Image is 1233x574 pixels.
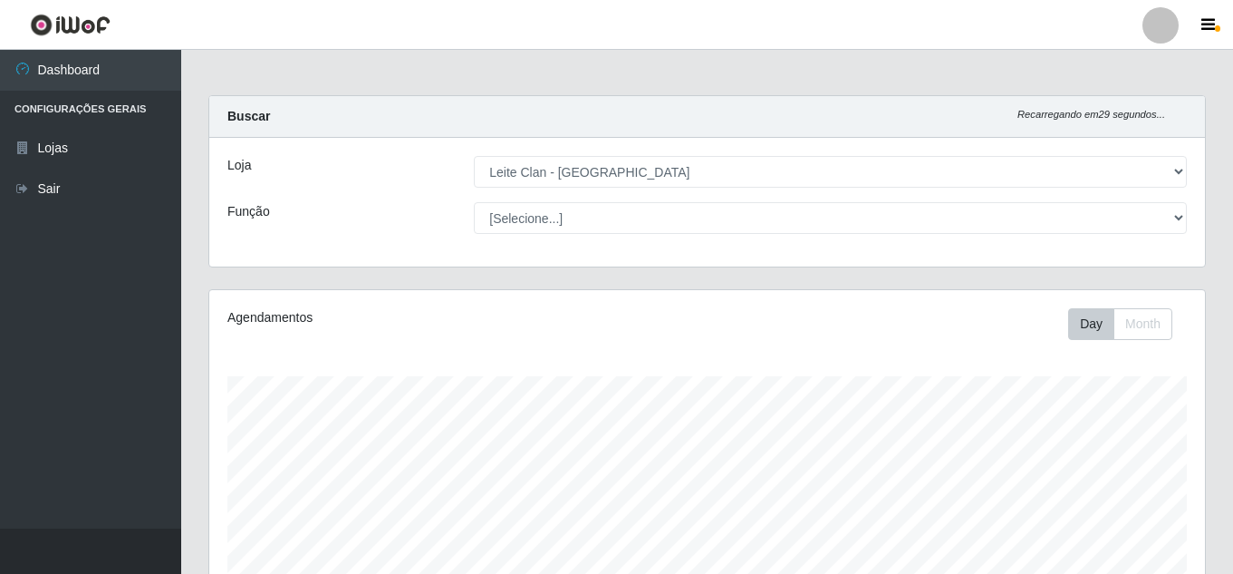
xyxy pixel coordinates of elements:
[30,14,111,36] img: CoreUI Logo
[227,202,270,221] label: Função
[227,109,270,123] strong: Buscar
[227,156,251,175] label: Loja
[1017,109,1165,120] i: Recarregando em 29 segundos...
[1068,308,1172,340] div: First group
[1068,308,1114,340] button: Day
[1113,308,1172,340] button: Month
[227,308,612,327] div: Agendamentos
[1068,308,1187,340] div: Toolbar with button groups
